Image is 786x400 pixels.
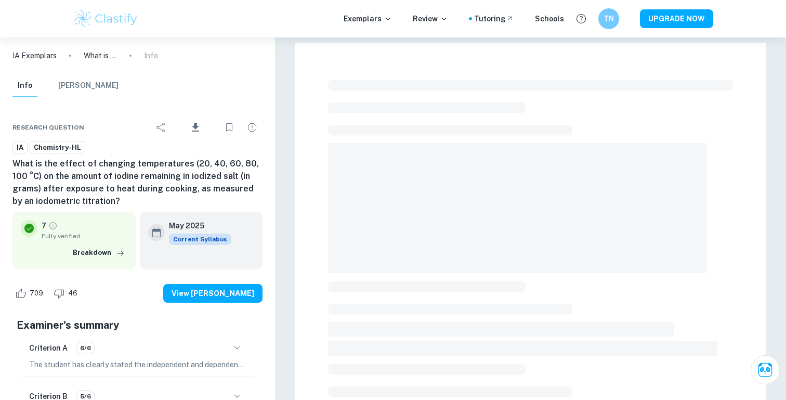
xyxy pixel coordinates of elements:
span: 6/6 [76,343,95,353]
span: Chemistry-HL [30,143,85,153]
h6: TN [603,13,615,24]
h6: May 2025 [169,220,223,231]
div: Share [151,117,172,138]
span: Research question [12,123,84,132]
a: Chemistry-HL [30,141,85,154]
div: Download [174,114,217,141]
div: Report issue [242,117,263,138]
a: IA [12,141,28,154]
button: View [PERSON_NAME] [163,284,263,303]
span: 709 [24,288,49,299]
p: Review [413,13,448,24]
a: Tutoring [474,13,514,24]
button: Help and Feedback [572,10,590,28]
p: The student has clearly stated the independent and dependent variables in the research question, ... [29,359,246,370]
span: 46 [62,288,83,299]
a: Grade fully verified [48,221,58,230]
h6: Criterion A [29,342,68,354]
p: What is the effect of changing temperatures (20, 40, 60, 80, 100 °C) on the amount of iodine rema... [84,50,117,61]
img: Clastify logo [73,8,139,29]
span: Fully verified [42,231,127,241]
button: Breakdown [70,245,127,261]
span: IA [13,143,27,153]
button: UPGRADE NOW [640,9,713,28]
div: Dislike [51,285,83,302]
button: Info [12,74,37,97]
h5: Examiner's summary [17,317,258,333]
a: Schools [535,13,564,24]
div: This exemplar is based on the current syllabus. Feel free to refer to it for inspiration/ideas wh... [169,234,231,245]
p: Exemplars [344,13,392,24]
button: Ask Clai [751,355,780,384]
div: Like [12,285,49,302]
p: Info [144,50,158,61]
a: IA Exemplars [12,50,57,61]
p: 7 [42,220,46,231]
button: TN [598,8,619,29]
button: [PERSON_NAME] [58,74,119,97]
span: Current Syllabus [169,234,231,245]
h6: What is the effect of changing temperatures (20, 40, 60, 80, 100 °C) on the amount of iodine rema... [12,158,263,208]
div: Bookmark [219,117,240,138]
